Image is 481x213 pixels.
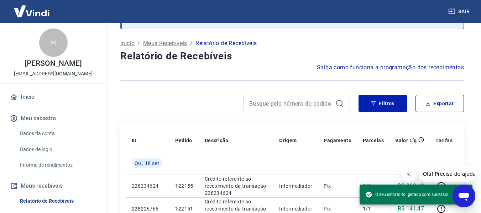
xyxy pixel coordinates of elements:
[324,182,351,190] p: Pix
[9,178,98,194] button: Meus recebíveis
[324,137,351,144] p: Pagamento
[395,137,418,144] p: Valor Líq.
[175,205,193,212] p: 122151
[447,5,472,18] button: Sair
[205,137,229,144] p: Descrição
[398,204,424,213] p: R$ 141,47
[363,182,384,190] p: 1/1
[132,137,137,144] p: ID
[14,70,93,78] p: [EMAIL_ADDRESS][DOMAIN_NAME]
[17,194,98,208] a: Relatório de Recebíveis
[120,39,135,48] a: Início
[195,39,257,48] p: Relatório de Recebíveis
[132,182,164,190] p: 228234624
[317,63,464,72] a: Saiba como funciona a programação dos recebimentos
[25,60,82,67] p: [PERSON_NAME]
[190,39,193,48] p: /
[175,137,192,144] p: Pedido
[419,166,475,182] iframe: Mensagem da empresa
[17,142,98,157] a: Dados de login
[365,191,448,198] span: O seu extrato foi gerado com sucesso!
[359,95,407,112] button: Filtros
[4,5,60,11] span: Olá! Precisa de ajuda?
[17,158,98,172] a: Informe de rendimentos
[132,205,164,212] p: 228226766
[137,39,140,48] p: /
[205,175,268,197] p: Crédito referente ao recebimento da transação 228234624
[175,182,193,190] p: 122155
[324,205,351,212] p: Pix
[135,160,159,167] span: Qui, 18 set
[9,0,55,22] img: Vindi
[279,137,297,144] p: Origem
[9,89,98,105] a: Início
[143,39,187,48] a: Meus Recebíveis
[398,182,424,190] p: R$ 268,18
[279,205,312,212] p: Intermediador
[415,95,464,112] button: Exportar
[279,182,312,190] p: Intermediador
[249,98,333,109] input: Busque pelo número do pedido
[9,111,98,126] button: Meu cadastro
[120,49,464,63] h4: Relatório de Recebíveis
[363,137,384,144] p: Parcelas
[17,126,98,141] a: Dados da conta
[39,28,68,57] div: H
[363,205,384,212] p: 1/1
[402,167,416,182] iframe: Fechar mensagem
[453,185,475,207] iframe: Botão para abrir a janela de mensagens
[435,137,453,144] p: Tarifas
